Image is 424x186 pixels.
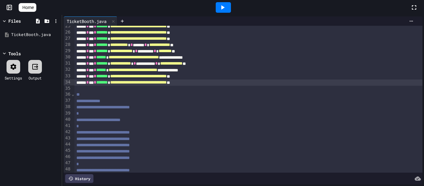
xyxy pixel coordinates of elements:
div: 42 [64,129,71,135]
div: 25 [64,23,71,29]
div: TicketBooth.java [11,32,60,38]
a: Home [19,3,36,12]
div: 49 [64,173,71,179]
div: 27 [64,35,71,42]
div: Settings [5,75,22,81]
div: 35 [64,85,71,92]
div: 45 [64,147,71,154]
div: Output [29,75,42,81]
div: 30 [64,54,71,60]
div: 37 [64,98,71,104]
div: 44 [64,141,71,147]
div: 43 [64,135,71,141]
div: TicketBooth.java [64,16,117,26]
div: 36 [64,91,71,98]
div: 33 [64,73,71,79]
span: Fold line [71,92,74,97]
div: 46 [64,154,71,160]
div: 34 [64,79,71,85]
div: Tools [8,50,21,57]
div: History [65,174,93,183]
div: 31 [64,60,71,66]
div: 47 [64,160,71,166]
div: 26 [64,29,71,35]
span: Home [22,4,34,11]
div: 40 [64,116,71,123]
div: 38 [64,104,71,110]
div: 32 [64,66,71,73]
div: 29 [64,48,71,54]
div: 41 [64,123,71,129]
div: Files [8,18,21,24]
div: 28 [64,42,71,48]
div: TicketBooth.java [64,18,110,25]
div: 48 [64,166,71,172]
div: 39 [64,110,71,116]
